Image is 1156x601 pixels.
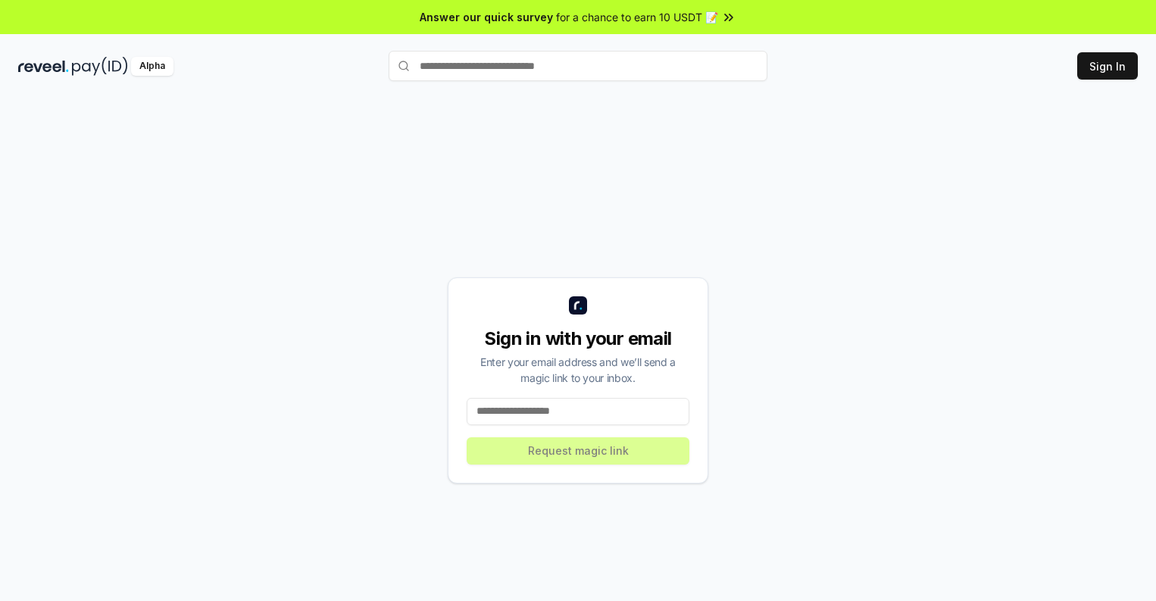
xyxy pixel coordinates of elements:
[467,327,689,351] div: Sign in with your email
[131,57,173,76] div: Alpha
[569,296,587,315] img: logo_small
[420,9,553,25] span: Answer our quick survey
[556,9,718,25] span: for a chance to earn 10 USDT 📝
[72,57,128,76] img: pay_id
[18,57,69,76] img: reveel_dark
[467,354,689,386] div: Enter your email address and we’ll send a magic link to your inbox.
[1077,52,1138,80] button: Sign In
